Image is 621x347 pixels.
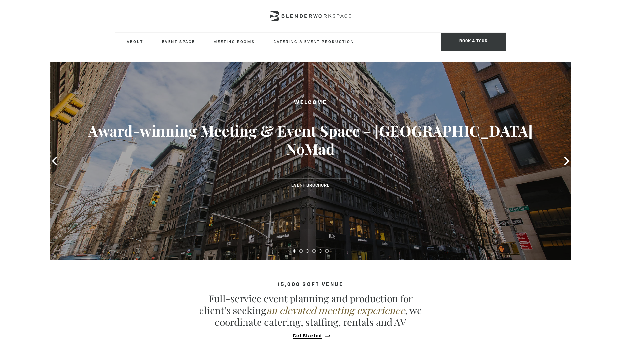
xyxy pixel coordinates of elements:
[115,282,506,288] h4: 15,000 sqft venue
[76,99,545,107] h2: Welcome
[122,33,149,51] a: About
[197,293,425,328] p: Full-service event planning and production for client's seeking , we coordinate catering, staffin...
[157,33,200,51] a: Event Space
[291,333,330,339] button: Get Started
[266,304,405,317] em: an elevated meeting experience
[293,334,322,339] span: Get Started
[76,122,545,158] h3: Award-winning Meeting & Event Space - [GEOGRAPHIC_DATA] NoMad
[272,178,349,193] a: Event Brochure
[441,33,506,51] span: Book a tour
[208,33,260,51] a: Meeting Rooms
[268,33,360,51] a: Catering & Event Production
